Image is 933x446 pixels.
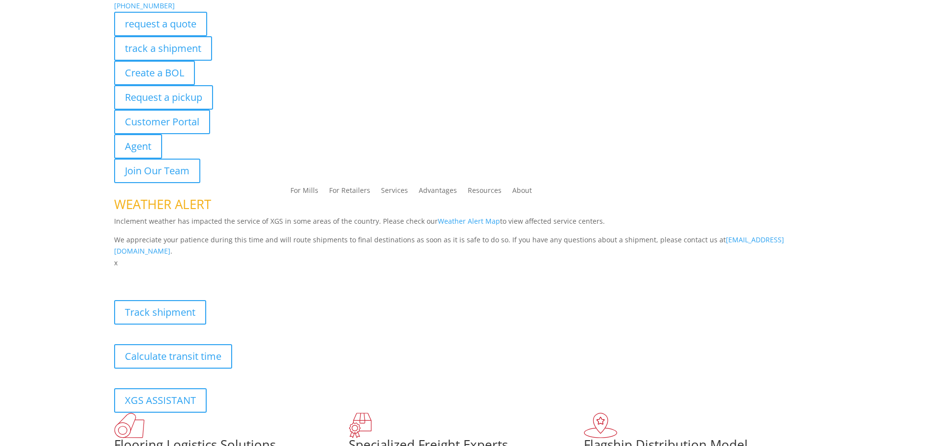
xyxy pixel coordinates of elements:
a: Calculate transit time [114,344,232,369]
img: xgs-icon-focused-on-flooring-red [349,413,372,438]
p: Inclement weather has impacted the service of XGS in some areas of the country. Please check our ... [114,215,819,234]
a: XGS ASSISTANT [114,388,207,413]
a: Weather Alert Map [438,216,500,226]
a: Request a pickup [114,85,213,110]
span: WEATHER ALERT [114,195,211,213]
p: x [114,257,819,269]
a: [PHONE_NUMBER] [114,1,175,10]
a: Agent [114,134,162,159]
a: Create a BOL [114,61,195,85]
a: For Mills [290,187,318,198]
a: For Retailers [329,187,370,198]
b: Visibility, transparency, and control for your entire supply chain. [114,270,333,280]
p: We appreciate your patience during this time and will route shipments to final destinations as so... [114,234,819,258]
a: Join Our Team [114,159,200,183]
a: request a quote [114,12,207,36]
img: xgs-icon-total-supply-chain-intelligence-red [114,413,144,438]
a: track a shipment [114,36,212,61]
a: Advantages [419,187,457,198]
a: Services [381,187,408,198]
a: Resources [468,187,502,198]
a: Track shipment [114,300,206,325]
a: About [512,187,532,198]
a: Customer Portal [114,110,210,134]
img: xgs-icon-flagship-distribution-model-red [584,413,618,438]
